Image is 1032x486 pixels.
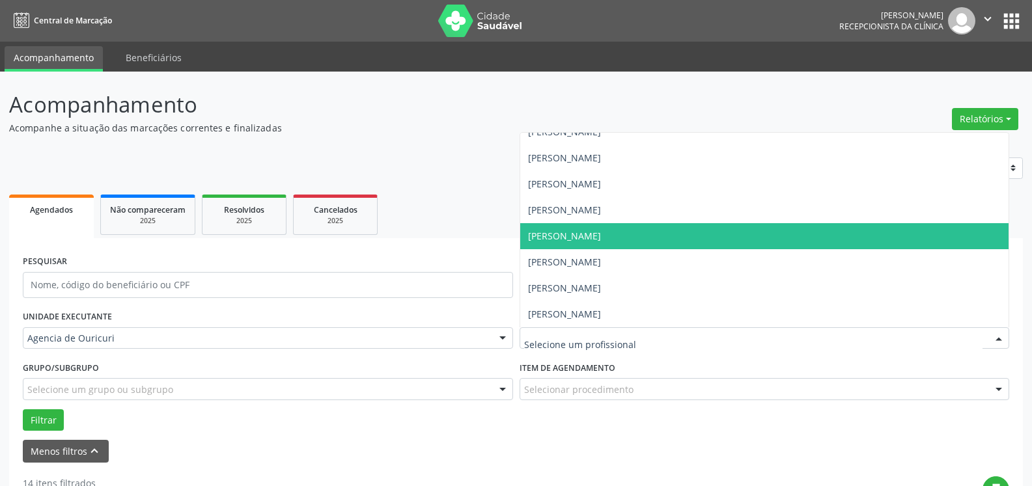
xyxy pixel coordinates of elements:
[9,10,112,31] a: Central de Marcação
[520,358,615,378] label: Item de agendamento
[110,204,186,215] span: Não compareceram
[303,216,368,226] div: 2025
[839,21,943,32] span: Recepcionista da clínica
[23,358,99,378] label: Grupo/Subgrupo
[23,307,112,327] label: UNIDADE EXECUTANTE
[9,121,719,135] p: Acompanhe a situação das marcações correntes e finalizadas
[27,332,486,345] span: Agencia de Ouricuri
[23,440,109,463] button: Menos filtroskeyboard_arrow_up
[224,204,264,215] span: Resolvidos
[212,216,277,226] div: 2025
[9,88,719,121] p: Acompanhamento
[528,282,601,294] span: [PERSON_NAME]
[117,46,191,69] a: Beneficiários
[981,12,995,26] i: 
[524,383,634,396] span: Selecionar procedimento
[110,216,186,226] div: 2025
[839,10,943,21] div: [PERSON_NAME]
[528,230,601,242] span: [PERSON_NAME]
[5,46,103,72] a: Acompanhamento
[528,204,601,216] span: [PERSON_NAME]
[87,444,102,458] i: keyboard_arrow_up
[975,7,1000,34] button: 
[30,204,73,215] span: Agendados
[528,256,601,268] span: [PERSON_NAME]
[528,178,601,190] span: [PERSON_NAME]
[34,15,112,26] span: Central de Marcação
[27,383,173,396] span: Selecione um grupo ou subgrupo
[23,252,67,272] label: PESQUISAR
[528,308,601,320] span: [PERSON_NAME]
[1000,10,1023,33] button: apps
[23,272,513,298] input: Nome, código do beneficiário ou CPF
[528,152,601,164] span: [PERSON_NAME]
[23,409,64,431] button: Filtrar
[952,108,1018,130] button: Relatórios
[524,332,983,358] input: Selecione um profissional
[314,204,357,215] span: Cancelados
[948,7,975,34] img: img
